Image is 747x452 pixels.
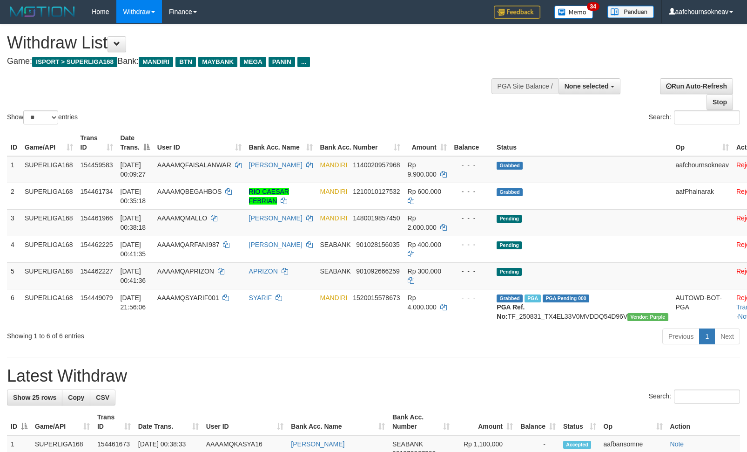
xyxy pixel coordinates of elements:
[493,289,672,325] td: TF_250831_TX4EL33V0MVDDQ54D96V
[139,57,173,67] span: MANDIRI
[674,110,740,124] input: Search:
[287,409,389,435] th: Bank Acc. Name: activate to sort column ascending
[62,390,90,405] a: Copy
[497,303,525,320] b: PGA Ref. No:
[94,409,135,435] th: Trans ID: activate to sort column ascending
[21,183,77,209] td: SUPERLIGA168
[714,329,740,344] a: Next
[454,240,490,249] div: - - -
[157,294,219,301] span: AAAAMQSYARIF001
[356,267,399,275] span: Copy 901092666259 to clipboard
[81,214,113,222] span: 154461966
[249,161,303,169] a: [PERSON_NAME]
[7,110,78,124] label: Show entries
[320,214,348,222] span: MANDIRI
[121,188,146,205] span: [DATE] 00:35:18
[497,215,522,223] span: Pending
[563,441,591,449] span: Accepted
[353,294,400,301] span: Copy 1520015578673 to clipboard
[249,241,303,248] a: [PERSON_NAME]
[607,6,654,18] img: panduan.png
[497,294,523,302] span: Grabbed
[497,268,522,276] span: Pending
[7,156,21,183] td: 1
[7,409,31,435] th: ID: activate to sort column descending
[543,294,589,302] span: PGA Pending
[554,6,593,19] img: Button%20Memo.svg
[96,394,109,401] span: CSV
[121,294,146,311] span: [DATE] 21:56:06
[13,394,56,401] span: Show 25 rows
[497,188,523,196] span: Grabbed
[23,110,58,124] select: Showentries
[356,241,399,248] span: Copy 901028156035 to clipboard
[21,130,77,156] th: Game/API: activate to sort column ascending
[157,188,222,195] span: AAAAMQBEGAHBOS
[672,156,733,183] td: aafchournsokneav
[666,409,740,435] th: Action
[699,329,715,344] a: 1
[707,94,733,110] a: Stop
[7,390,62,405] a: Show 25 rows
[454,187,490,196] div: - - -
[320,241,351,248] span: SEABANK
[353,188,400,195] span: Copy 1210010127532 to clipboard
[408,161,437,178] span: Rp 9.900.000
[157,241,220,248] span: AAAAMQARFANI987
[392,440,423,448] span: SEABANK
[121,241,146,258] span: [DATE] 00:41:35
[7,183,21,209] td: 2
[649,390,740,404] label: Search:
[672,183,733,209] td: aafPhalnarak
[408,214,437,231] span: Rp 2.000.000
[408,267,441,275] span: Rp 300.000
[7,209,21,236] td: 3
[649,110,740,124] label: Search:
[525,294,541,302] span: Marked by aafchoeunmanni
[7,130,21,156] th: ID
[493,130,672,156] th: Status
[175,57,196,67] span: BTN
[559,409,600,435] th: Status: activate to sort column ascending
[7,5,78,19] img: MOTION_logo.png
[454,267,490,276] div: - - -
[565,82,609,90] span: None selected
[404,130,451,156] th: Amount: activate to sort column ascending
[7,367,740,385] h1: Latest Withdraw
[389,409,453,435] th: Bank Acc. Number: activate to sort column ascending
[674,390,740,404] input: Search:
[672,289,733,325] td: AUTOWD-BOT-PGA
[249,188,289,205] a: RIO CAESAR FEBRIAN
[494,6,540,19] img: Feedback.jpg
[627,313,668,321] span: Vendor URL: https://trx4.1velocity.biz
[408,188,441,195] span: Rp 600.000
[7,289,21,325] td: 6
[320,161,348,169] span: MANDIRI
[90,390,115,405] a: CSV
[68,394,84,401] span: Copy
[320,294,348,301] span: MANDIRI
[31,409,94,435] th: Game/API: activate to sort column ascending
[320,188,348,195] span: MANDIRI
[121,161,146,178] span: [DATE] 00:09:27
[7,262,21,289] td: 5
[240,57,266,67] span: MEGA
[154,130,245,156] th: User ID: activate to sort column ascending
[587,2,599,11] span: 34
[77,130,117,156] th: Trans ID: activate to sort column ascending
[670,440,684,448] a: Note
[157,161,231,169] span: AAAAMQFAISALANWAR
[454,293,490,302] div: - - -
[157,214,207,222] span: AAAAMQMALLO
[559,78,620,94] button: None selected
[353,214,400,222] span: Copy 1480019857450 to clipboard
[7,57,489,66] h4: Game: Bank:
[202,409,288,435] th: User ID: activate to sort column ascending
[672,130,733,156] th: Op: activate to sort column ascending
[81,241,113,248] span: 154462225
[316,130,404,156] th: Bank Acc. Number: activate to sort column ascending
[21,156,77,183] td: SUPERLIGA168
[291,440,344,448] a: [PERSON_NAME]
[21,289,77,325] td: SUPERLIGA168
[320,267,351,275] span: SEABANK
